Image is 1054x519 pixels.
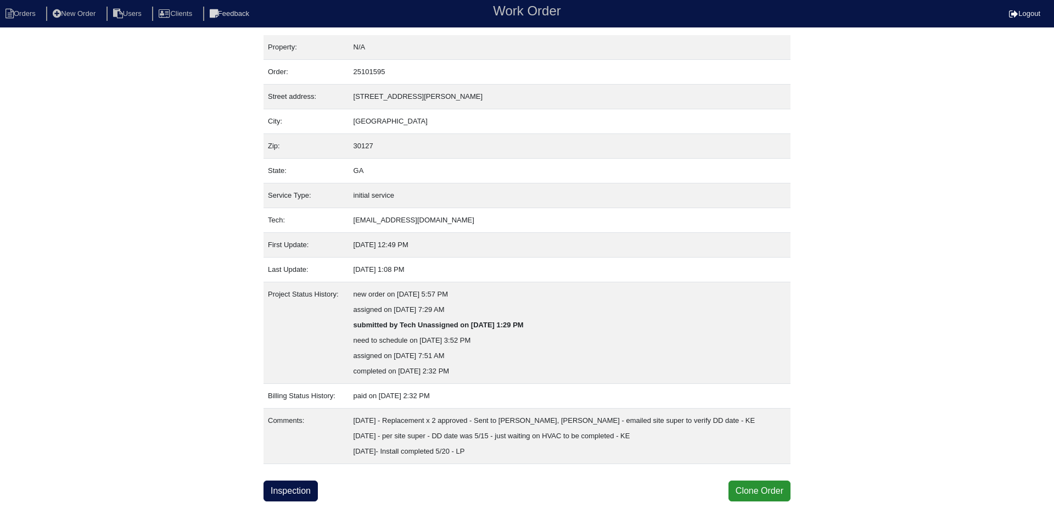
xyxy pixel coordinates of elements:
[46,9,104,18] a: New Order
[354,317,786,333] div: submitted by Tech Unassigned on [DATE] 1:29 PM
[263,233,349,258] td: First Update:
[263,258,349,282] td: Last Update:
[263,183,349,208] td: Service Type:
[354,333,786,348] div: need to schedule on [DATE] 3:52 PM
[263,109,349,134] td: City:
[152,7,201,21] li: Clients
[728,481,790,501] button: Clone Order
[263,60,349,85] td: Order:
[263,134,349,159] td: Zip:
[46,7,104,21] li: New Order
[349,109,790,134] td: [GEOGRAPHIC_DATA]
[1009,9,1040,18] a: Logout
[349,183,790,208] td: initial service
[349,85,790,109] td: [STREET_ADDRESS][PERSON_NAME]
[203,7,258,21] li: Feedback
[152,9,201,18] a: Clients
[263,384,349,409] td: Billing Status History:
[349,134,790,159] td: 30127
[349,409,790,464] td: [DATE] - Replacement x 2 approved - Sent to [PERSON_NAME], [PERSON_NAME] - emailed site super to ...
[263,85,349,109] td: Street address:
[349,258,790,282] td: [DATE] 1:08 PM
[263,35,349,60] td: Property:
[354,364,786,379] div: completed on [DATE] 2:32 PM
[263,409,349,464] td: Comments:
[349,208,790,233] td: [EMAIL_ADDRESS][DOMAIN_NAME]
[349,233,790,258] td: [DATE] 12:49 PM
[354,287,786,302] div: new order on [DATE] 5:57 PM
[354,302,786,317] div: assigned on [DATE] 7:29 AM
[354,388,786,404] div: paid on [DATE] 2:32 PM
[263,282,349,384] td: Project Status History:
[349,60,790,85] td: 25101595
[106,9,150,18] a: Users
[263,159,349,183] td: State:
[349,35,790,60] td: N/A
[263,481,318,501] a: Inspection
[354,348,786,364] div: assigned on [DATE] 7:51 AM
[263,208,349,233] td: Tech:
[106,7,150,21] li: Users
[349,159,790,183] td: GA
